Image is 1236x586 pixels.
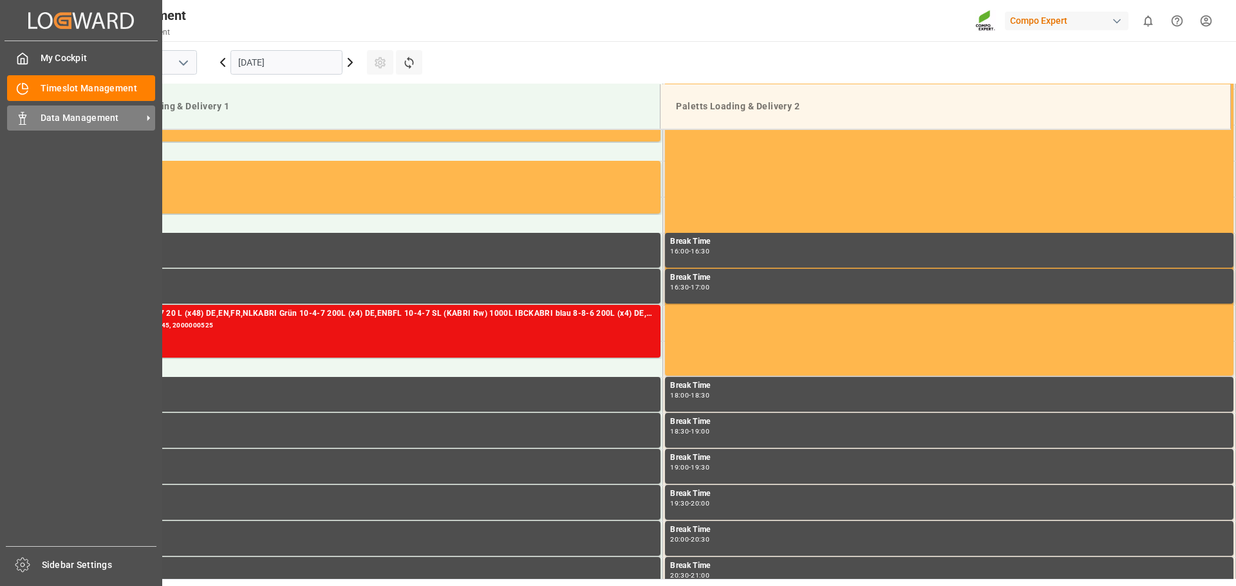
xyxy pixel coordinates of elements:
div: 19:00 [670,464,689,470]
div: Break Time [670,452,1228,464]
div: Paletts Loading & Delivery 1 [100,95,650,118]
div: Break Time [97,488,655,500]
div: Break Time [670,524,1228,536]
span: My Cockpit [41,51,156,65]
div: - [689,536,691,542]
div: Break Time [97,271,655,284]
input: DD.MM.YYYY [230,50,342,75]
div: 20:30 [670,572,689,578]
div: - [689,392,691,398]
div: Break Time [670,271,1228,284]
div: Break Time [670,380,1228,392]
div: - [689,428,691,434]
div: 16:30 [670,284,689,290]
div: Occupied [97,163,655,176]
div: 19:30 [691,464,709,470]
div: Break Time [670,235,1228,248]
div: Break Time [670,488,1228,500]
button: Compo Expert [1005,8,1134,33]
button: open menu [173,53,192,73]
div: 19:30 [670,500,689,506]
button: Help Center [1163,6,1192,35]
div: Break Time [97,416,655,428]
div: Compo Expert [1005,12,1128,30]
div: Paletts Loading & Delivery 2 [671,95,1220,118]
div: - [689,284,691,290]
div: Kabri Grün 10-4-7 20 L (x48) DE,EN,FR,NLKABRI Grün 10-4-7 200L (x4) DE,ENBFL 10-4-7 SL (KABRI Rw)... [97,307,655,320]
div: - [689,248,691,254]
div: 17:00 [691,284,709,290]
div: 18:00 [670,392,689,398]
div: Break Time [97,235,655,248]
a: My Cockpit [7,46,155,71]
div: - [689,500,691,506]
div: 16:30 [691,248,709,254]
div: 20:30 [691,536,709,542]
div: 21:00 [691,572,709,578]
a: Timeslot Management [7,75,155,100]
div: Break Time [670,416,1228,428]
div: 18:30 [670,428,689,434]
div: 20:00 [691,500,709,506]
div: Break Time [97,560,655,572]
div: 20:00 [670,536,689,542]
span: Timeslot Management [41,82,156,95]
span: Sidebar Settings [42,558,157,572]
div: Break Time [97,380,655,392]
div: 16:00 [670,248,689,254]
img: Screenshot%202023-09-29%20at%2010.02.21.png_1712312052.png [975,10,996,32]
div: 19:00 [691,428,709,434]
div: - [689,572,691,578]
div: Break Time [97,452,655,464]
div: Main ref : 6100001345, 2000000525 [97,320,655,331]
div: Break Time [670,560,1228,572]
div: 18:30 [691,392,709,398]
button: show 0 new notifications [1134,6,1163,35]
div: Break Time [97,524,655,536]
div: - [689,464,691,470]
span: Data Management [41,111,142,125]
